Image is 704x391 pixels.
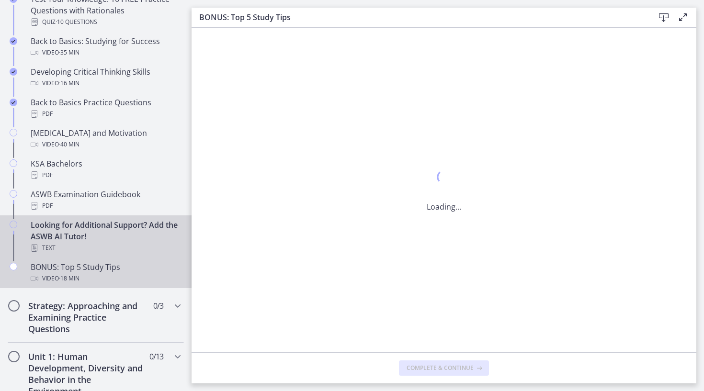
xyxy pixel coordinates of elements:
[31,127,180,150] div: [MEDICAL_DATA] and Motivation
[31,108,180,120] div: PDF
[10,37,17,45] i: Completed
[31,200,180,212] div: PDF
[31,242,180,254] div: Text
[31,189,180,212] div: ASWB Examination Guidebook
[31,97,180,120] div: Back to Basics Practice Questions
[56,16,97,28] span: · 10 Questions
[59,273,79,284] span: · 18 min
[31,35,180,58] div: Back to Basics: Studying for Success
[10,68,17,76] i: Completed
[10,99,17,106] i: Completed
[28,300,145,335] h2: Strategy: Approaching and Examining Practice Questions
[199,11,639,23] h3: BONUS: Top 5 Study Tips
[31,219,180,254] div: Looking for Additional Support? Add the ASWB AI Tutor!
[59,47,79,58] span: · 35 min
[31,139,180,150] div: Video
[31,261,180,284] div: BONUS: Top 5 Study Tips
[149,351,163,362] span: 0 / 13
[31,16,180,28] div: Quiz
[31,158,180,181] div: KSA Bachelors
[427,201,461,212] p: Loading...
[427,168,461,190] div: 1
[31,169,180,181] div: PDF
[31,78,180,89] div: Video
[31,273,180,284] div: Video
[31,66,180,89] div: Developing Critical Thinking Skills
[59,139,79,150] span: · 40 min
[399,360,489,376] button: Complete & continue
[153,300,163,312] span: 0 / 3
[407,364,474,372] span: Complete & continue
[31,47,180,58] div: Video
[59,78,79,89] span: · 16 min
